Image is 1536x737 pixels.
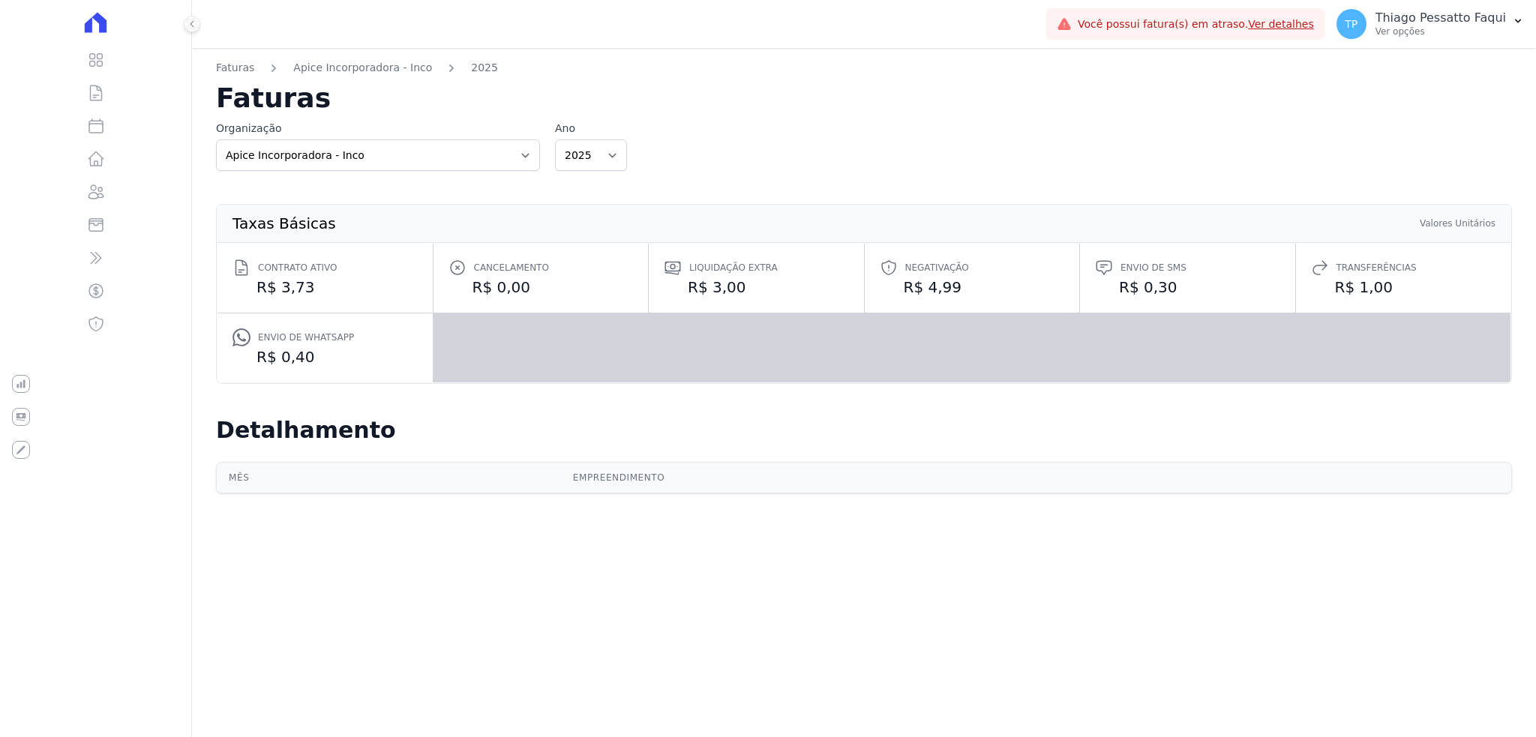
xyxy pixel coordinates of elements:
dd: R$ 0,00 [448,277,634,298]
a: Apice Incorporadora - Inco [293,60,432,76]
p: Ver opções [1375,25,1506,37]
span: Cancelamento [474,260,549,275]
dd: R$ 0,30 [1095,277,1280,298]
label: Organização [216,121,540,136]
span: Transferências [1336,260,1417,275]
th: Valores Unitários [1419,217,1496,230]
dd: R$ 4,99 [880,277,1065,298]
dd: R$ 1,00 [1311,277,1496,298]
button: TP Thiago Pessatto Faqui Ver opções [1324,3,1536,45]
h2: Faturas [216,85,1512,112]
th: Taxas Básicas [232,217,337,230]
th: Empreendimento [567,463,1511,493]
dd: R$ 3,00 [664,277,849,298]
a: 2025 [471,60,498,76]
span: Você possui fatura(s) em atraso. [1078,16,1314,32]
dd: R$ 3,73 [232,277,418,298]
h2: Detalhamento [216,417,1512,444]
th: Mês [217,463,567,493]
p: Thiago Pessatto Faqui [1375,10,1506,25]
span: Negativação [905,260,969,275]
nav: Breadcrumb [216,60,1512,85]
a: Faturas [216,60,254,76]
a: Ver detalhes [1248,18,1314,30]
span: Contrato ativo [258,260,337,275]
span: Envio de Whatsapp [258,330,354,345]
span: Liquidação extra [689,260,778,275]
span: TP [1345,19,1357,29]
label: Ano [555,121,627,136]
dd: R$ 0,40 [232,346,418,367]
span: Envio de SMS [1120,260,1186,275]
